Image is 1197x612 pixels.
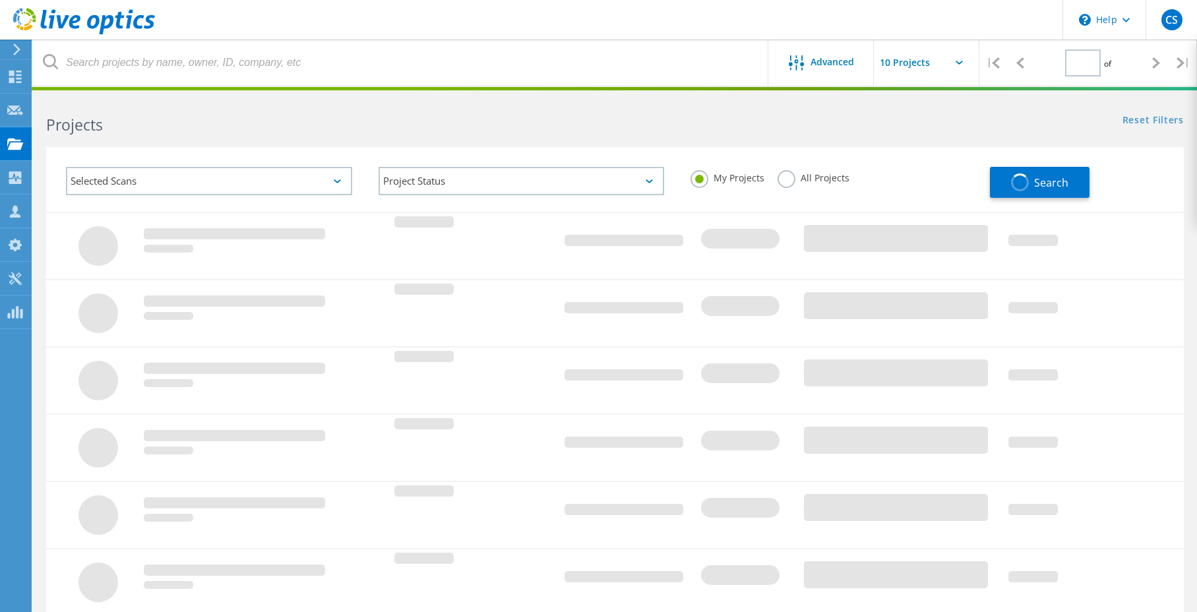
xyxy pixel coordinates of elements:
[46,114,103,135] b: Projects
[1034,175,1068,190] span: Search
[1170,40,1197,86] div: |
[1165,15,1178,25] span: CS
[13,28,155,37] a: Live Optics Dashboard
[691,170,764,183] label: My Projects
[1079,14,1091,26] svg: \n
[990,167,1090,198] button: Search
[379,167,665,195] div: Project Status
[1122,115,1184,127] a: Reset Filters
[33,40,769,86] input: Search projects by name, owner, ID, company, etc
[778,170,849,183] label: All Projects
[979,40,1006,86] div: |
[66,167,352,195] div: Selected Scans
[1104,58,1111,69] span: of
[811,57,854,67] span: Advanced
